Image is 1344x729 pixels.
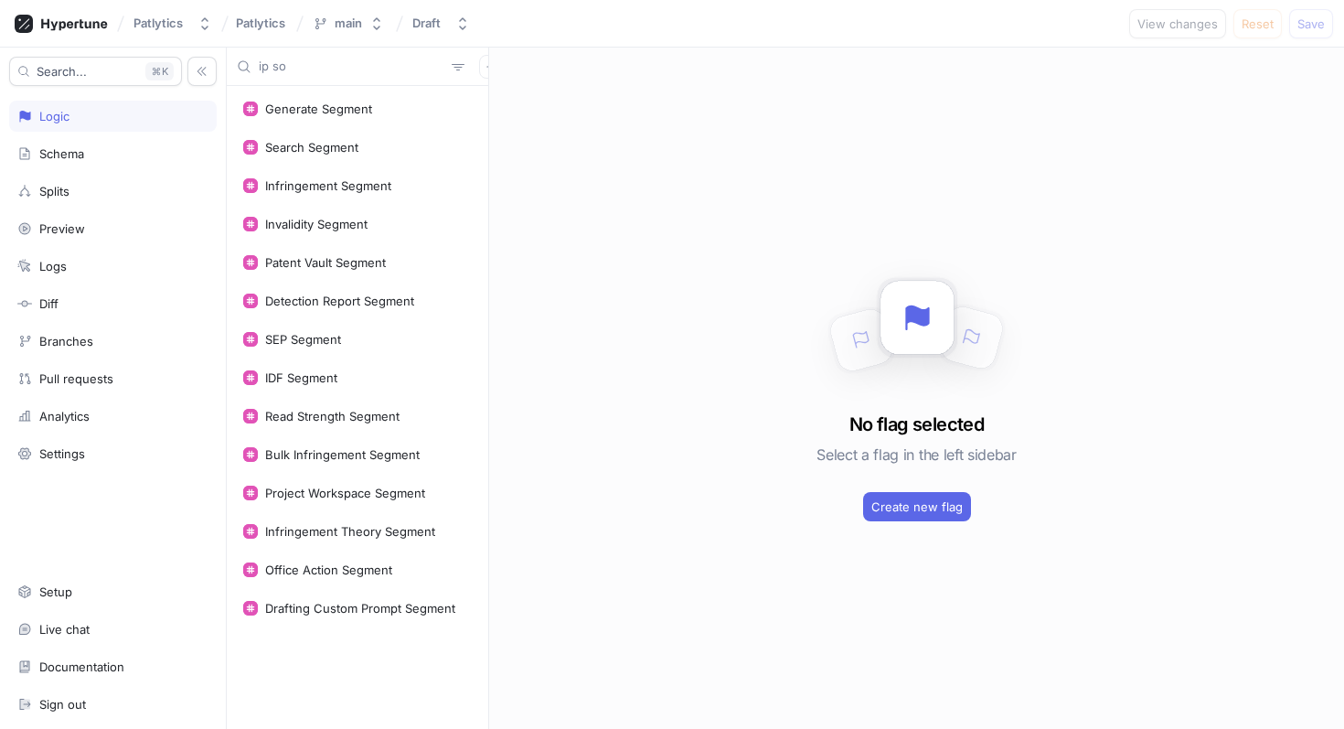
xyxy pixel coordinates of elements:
[39,622,90,637] div: Live chat
[1129,9,1226,38] button: View changes
[9,651,217,682] a: Documentation
[133,16,183,31] div: Patlytics
[39,697,86,712] div: Sign out
[39,109,69,123] div: Logic
[145,62,174,80] div: K
[1289,9,1333,38] button: Save
[126,8,219,38] button: Patlytics
[39,371,113,386] div: Pull requests
[265,601,455,616] div: Drafting Custom Prompt Segment
[265,524,435,539] div: Infringement Theory Segment
[335,16,362,31] div: main
[236,16,285,29] span: Patlytics
[39,259,67,273] div: Logs
[265,178,391,193] div: Infringement Segment
[265,563,392,577] div: Office Action Segment
[412,16,441,31] div: Draft
[265,370,337,385] div: IDF Segment
[265,255,386,270] div: Patent Vault Segment
[265,140,358,155] div: Search Segment
[9,57,182,86] button: Search...K
[1233,9,1282,38] button: Reset
[259,58,444,76] input: Search...
[1242,18,1274,29] span: Reset
[816,438,1016,471] h5: Select a flag in the left sidebar
[405,8,477,38] button: Draft
[849,411,984,438] h3: No flag selected
[39,334,93,348] div: Branches
[265,294,414,308] div: Detection Report Segment
[265,447,420,462] div: Bulk Infringement Segment
[265,486,425,500] div: Project Workspace Segment
[39,659,124,674] div: Documentation
[39,146,84,161] div: Schema
[1297,18,1325,29] span: Save
[265,217,368,231] div: Invalidity Segment
[265,102,372,116] div: Generate Segment
[863,492,971,521] button: Create new flag
[39,409,90,423] div: Analytics
[39,584,72,599] div: Setup
[265,332,341,347] div: SEP Segment
[265,409,400,423] div: Read Strength Segment
[39,296,59,311] div: Diff
[39,184,69,198] div: Splits
[1137,18,1218,29] span: View changes
[305,8,391,38] button: main
[39,446,85,461] div: Settings
[37,66,87,77] span: Search...
[871,501,963,512] span: Create new flag
[39,221,85,236] div: Preview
